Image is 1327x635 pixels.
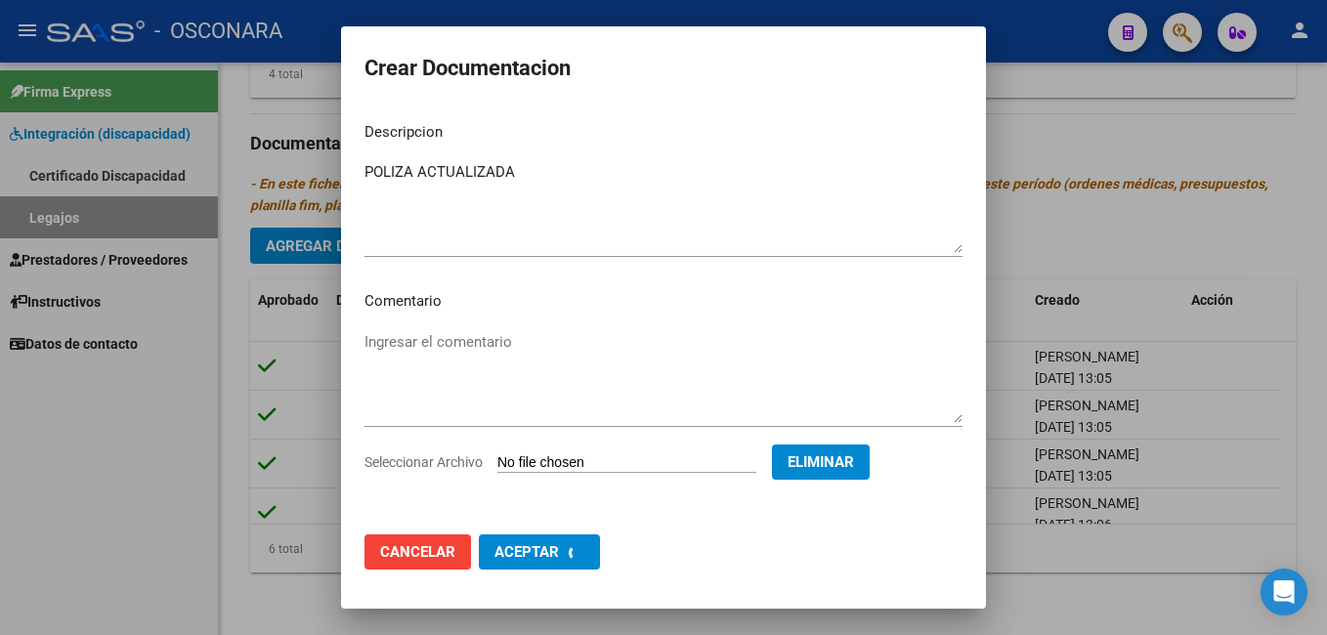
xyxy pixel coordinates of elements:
button: Eliminar [772,444,870,480]
span: Eliminar [788,453,854,471]
button: Cancelar [364,534,471,570]
h2: Crear Documentacion [364,50,963,87]
p: Descripcion [364,121,963,144]
span: Seleccionar Archivo [364,454,483,470]
span: Aceptar [494,543,559,561]
p: Comentario [364,290,963,313]
span: Cancelar [380,543,455,561]
button: Aceptar [479,534,600,570]
div: Open Intercom Messenger [1261,569,1307,615]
